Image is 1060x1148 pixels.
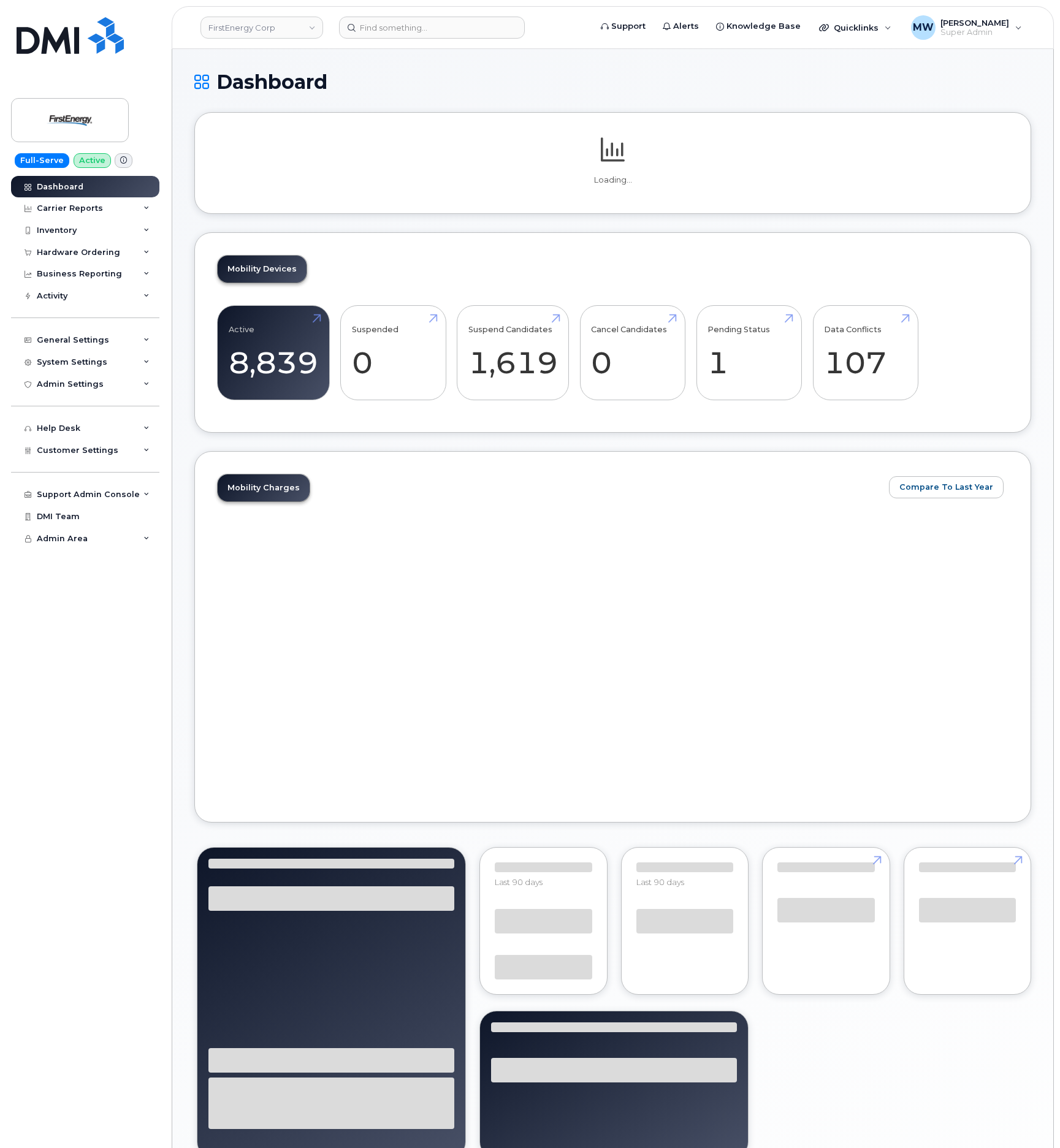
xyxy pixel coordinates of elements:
span: Compare To Last Year [899,481,993,493]
a: Active 8,839 [229,313,318,393]
a: Mobility Charges [218,474,310,501]
a: Pending Status 1 [707,313,790,393]
a: Data Conflicts 107 [824,313,907,393]
button: Compare To Last Year [889,476,1004,498]
a: Suspend Candidates 1,619 [468,313,558,393]
a: Cancel Candidates 0 [591,313,674,393]
span: Last 90 days [636,877,684,887]
span: Last 90 days [495,877,543,887]
a: Suspended 0 [352,313,435,393]
h1: Dashboard [194,71,1031,93]
a: Mobility Devices [218,256,307,283]
p: Loading... [217,175,1009,186]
